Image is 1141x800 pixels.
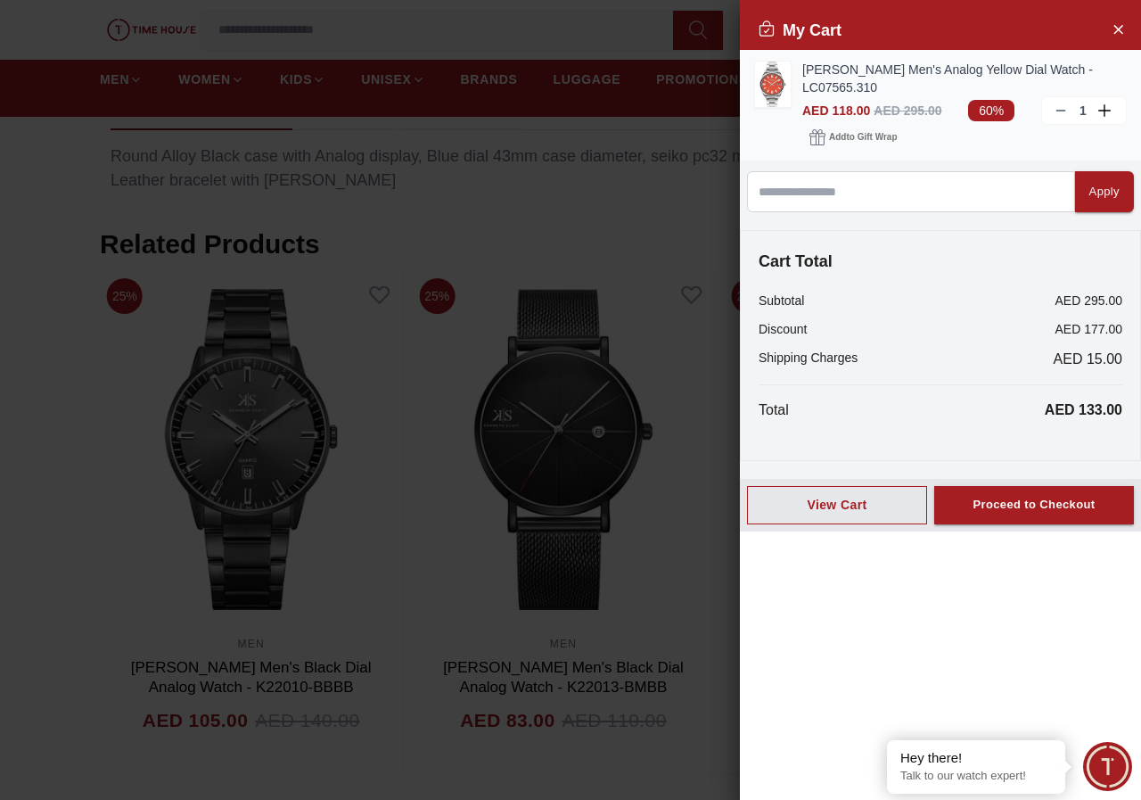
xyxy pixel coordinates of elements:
[1104,14,1132,43] button: Close Account
[1075,171,1134,212] button: Apply
[762,496,912,514] div: View Cart
[758,18,841,43] h2: My Cart
[1055,320,1123,338] p: AED 177.00
[874,103,941,118] span: AED 295.00
[1054,349,1122,370] span: AED 15.00
[802,125,904,150] button: Addto Gift Wrap
[759,292,804,309] p: Subtotal
[802,61,1127,96] a: [PERSON_NAME] Men's Analog Yellow Dial Watch - LC07565.310
[759,349,858,370] p: Shipping Charges
[900,769,1052,784] p: Talk to our watch expert!
[1076,102,1090,120] p: 1
[968,100,1014,121] span: 60%
[1055,292,1123,309] p: AED 295.00
[759,249,1122,274] h4: Cart Total
[747,486,927,524] button: View Cart
[829,128,897,146] span: Add to Gift Wrap
[973,495,1095,515] div: Proceed to Checkout
[1089,182,1120,202] div: Apply
[900,749,1052,767] div: Hey there!
[934,486,1134,524] button: Proceed to Checkout
[1045,400,1122,421] p: AED 133.00
[802,103,870,118] span: AED 118.00
[759,400,789,421] p: Total
[1083,742,1132,791] div: Chat Widget
[759,320,807,338] p: Discount
[755,62,791,107] img: ...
